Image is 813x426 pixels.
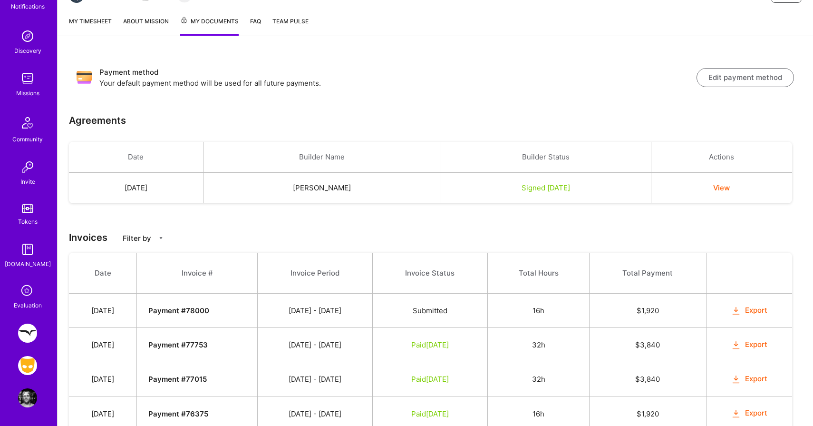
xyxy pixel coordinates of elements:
h3: Agreements [69,115,126,126]
div: Notifications [11,1,45,11]
th: Date [69,253,137,294]
strong: Payment # 77015 [148,375,207,384]
strong: Payment # 78000 [148,306,209,315]
th: Builder Name [203,142,441,173]
a: FAQ [250,16,261,36]
a: About Mission [123,16,169,36]
div: Discovery [14,46,41,56]
strong: Payment # 77753 [148,340,208,349]
td: 16h [488,294,590,328]
td: [DATE] [69,328,137,362]
button: Export [731,305,768,316]
button: Edit payment method [697,68,794,87]
div: Signed [DATE] [453,183,639,193]
img: teamwork [18,69,37,88]
th: Builder Status [441,142,651,173]
p: Your default payment method will be used for all future payments. [99,78,697,88]
button: Export [731,408,768,419]
div: Tokens [18,217,38,227]
th: Actions [651,142,792,173]
td: 32h [488,328,590,362]
i: icon OrangeDownload [731,374,742,385]
a: Grindr: Design [16,356,39,375]
img: Community [16,111,39,134]
td: $ 1,920 [590,294,706,328]
span: Paid [DATE] [411,375,449,384]
div: [DOMAIN_NAME] [5,259,51,269]
td: $ 3,840 [590,362,706,396]
img: Grindr: Design [18,356,37,375]
div: Invite [20,177,35,187]
button: Export [731,374,768,385]
i: icon CaretDown [158,235,164,241]
td: [DATE] [69,362,137,396]
img: tokens [22,204,33,213]
th: Total Payment [590,253,706,294]
i: icon OrangeDownload [731,340,742,351]
h3: Payment method [99,67,697,78]
td: $ 3,840 [590,328,706,362]
img: discovery [18,27,37,46]
img: User Avatar [18,388,37,407]
th: Invoice # [137,253,258,294]
th: Invoice Period [258,253,372,294]
a: Freed: Product Designer for New iOS App [16,324,39,343]
strong: Payment # 76375 [148,409,208,418]
td: [DATE] - [DATE] [258,294,372,328]
span: Paid [DATE] [411,409,449,418]
span: Team Pulse [272,18,309,25]
th: Date [69,142,203,173]
td: [DATE] [69,294,137,328]
i: icon OrangeDownload [731,306,742,317]
div: Evaluation [14,300,42,310]
img: Freed: Product Designer for New iOS App [18,324,37,343]
i: icon SelectionTeam [19,282,37,300]
button: View [713,183,730,193]
td: [DATE] [69,173,203,204]
th: Total Hours [488,253,590,294]
button: Export [731,339,768,350]
h3: Invoices [69,232,802,243]
p: Filter by [123,233,151,243]
td: [DATE] - [DATE] [258,362,372,396]
td: [DATE] - [DATE] [258,328,372,362]
th: Invoice Status [372,253,488,294]
i: icon OrangeDownload [731,408,742,419]
div: Community [12,134,43,144]
td: [PERSON_NAME] [203,173,441,204]
div: Missions [16,88,39,98]
a: My timesheet [69,16,112,36]
img: Invite [18,158,37,177]
span: Submitted [413,306,447,315]
span: Paid [DATE] [411,340,449,349]
a: User Avatar [16,388,39,407]
a: My Documents [180,16,239,36]
img: guide book [18,240,37,259]
img: Payment method [77,70,92,85]
span: My Documents [180,16,239,27]
a: Team Pulse [272,16,309,36]
td: 32h [488,362,590,396]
